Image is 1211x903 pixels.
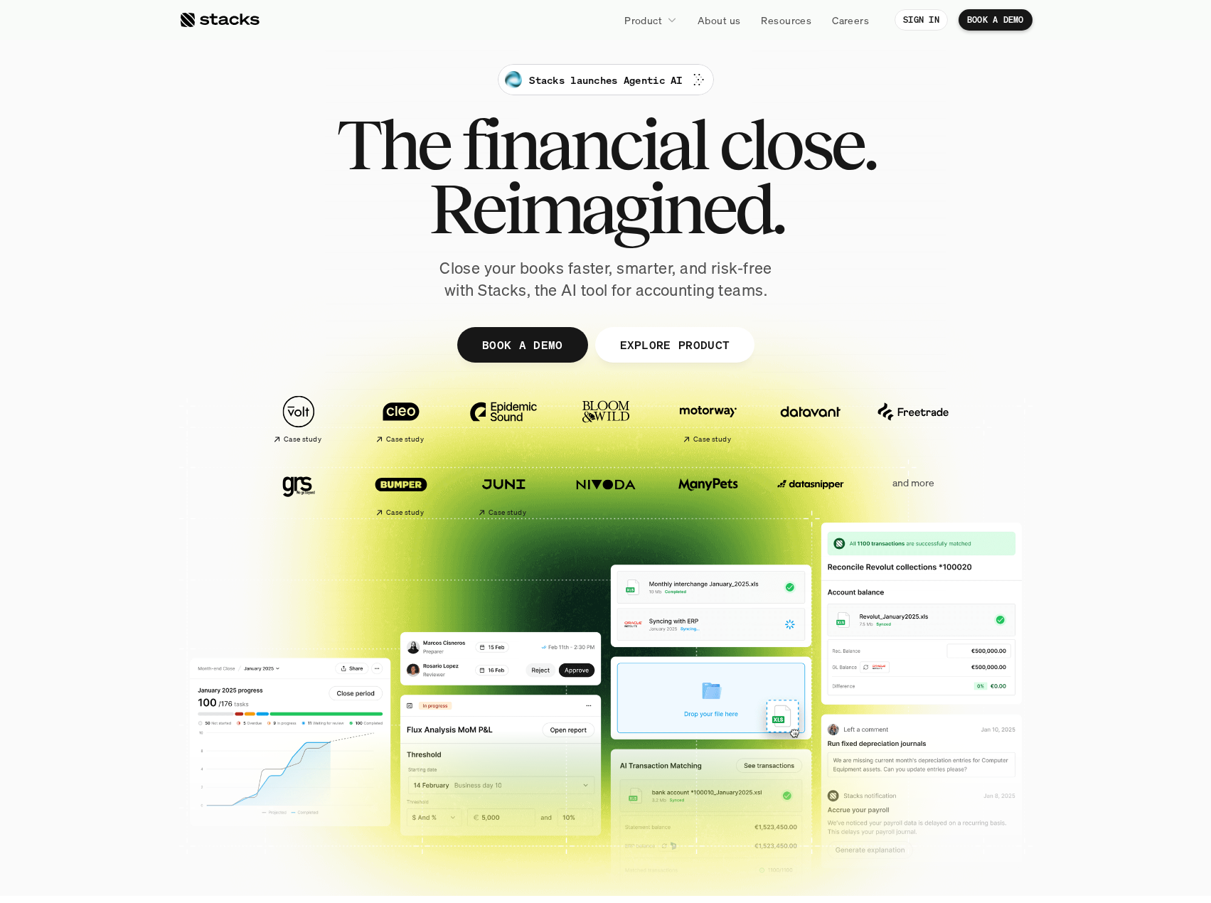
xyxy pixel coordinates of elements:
[428,257,784,301] p: Close your books faster, smarter, and risk-free with Stacks, the AI tool for accounting teams.
[823,7,877,33] a: Careers
[761,13,811,28] p: Resources
[869,477,957,489] p: and more
[895,9,948,31] a: SIGN IN
[959,9,1033,31] a: BOOK A DEMO
[357,461,445,523] a: Case study
[462,112,707,176] span: financial
[624,13,662,28] p: Product
[967,15,1024,25] p: BOOK A DEMO
[689,7,749,33] a: About us
[284,435,321,444] h2: Case study
[357,388,445,450] a: Case study
[719,112,875,176] span: close.
[619,334,730,355] p: EXPLORE PRODUCT
[386,508,424,517] h2: Case study
[386,435,424,444] h2: Case study
[698,13,740,28] p: About us
[459,461,548,523] a: Case study
[693,435,731,444] h2: Case study
[529,73,682,87] p: Stacks launches Agentic AI
[489,508,526,517] h2: Case study
[832,13,869,28] p: Careers
[498,64,713,95] a: Stacks launches Agentic AI
[336,112,449,176] span: The
[457,327,587,363] a: BOOK A DEMO
[481,334,562,355] p: BOOK A DEMO
[903,15,939,25] p: SIGN IN
[752,7,820,33] a: Resources
[255,388,343,450] a: Case study
[594,327,754,363] a: EXPLORE PRODUCT
[664,388,752,450] a: Case study
[428,176,783,240] span: Reimagined.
